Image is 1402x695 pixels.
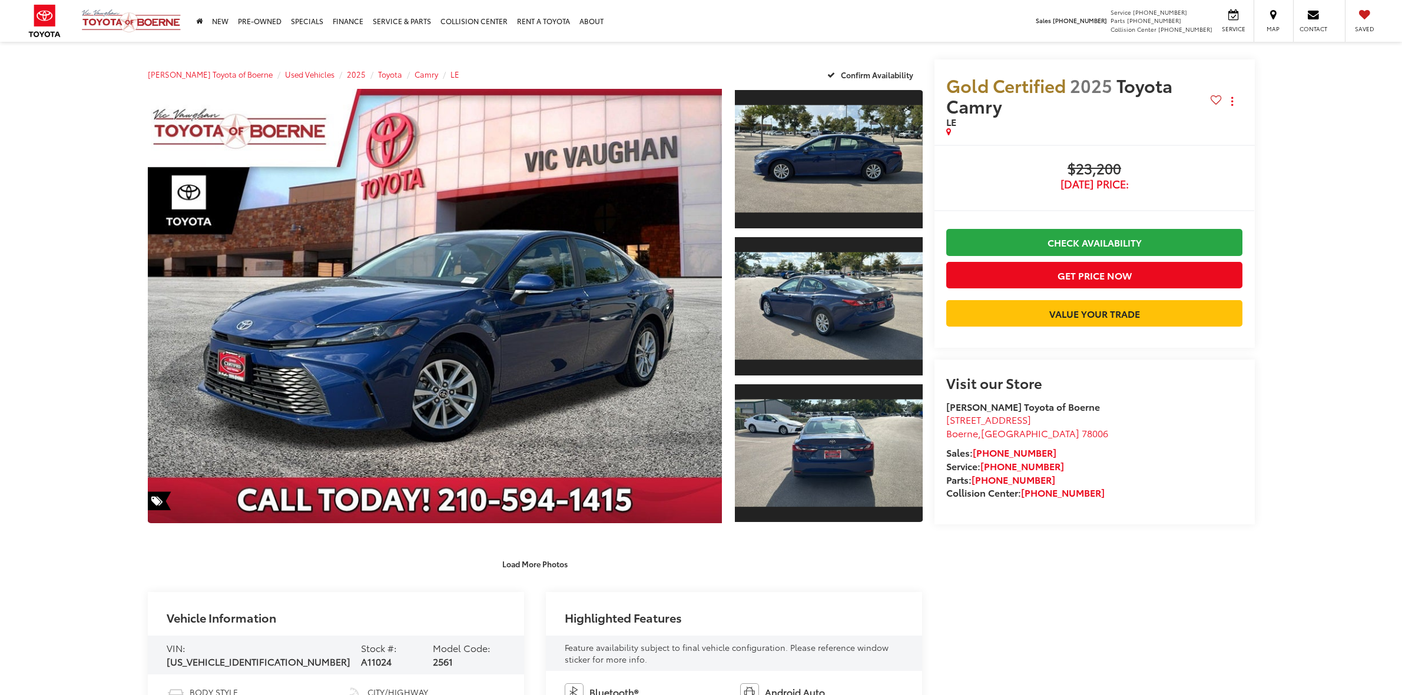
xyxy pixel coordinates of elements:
[946,262,1243,288] button: Get Price Now
[1111,25,1156,34] span: Collision Center
[167,654,350,668] span: [US_VEHICLE_IDENTIFICATION_NUMBER]
[378,69,402,79] a: Toyota
[735,89,922,230] a: Expand Photo 1
[1127,16,1181,25] span: [PHONE_NUMBER]
[1111,8,1131,16] span: Service
[1231,97,1233,106] span: dropdown dots
[981,426,1079,440] span: [GEOGRAPHIC_DATA]
[946,413,1108,440] a: [STREET_ADDRESS] Boerne,[GEOGRAPHIC_DATA] 78006
[565,641,889,665] span: Feature availability subject to final vehicle configuration. Please reference window sticker for ...
[1111,16,1125,25] span: Parts
[946,72,1066,98] span: Gold Certified
[946,426,978,440] span: Boerne
[946,178,1243,190] span: [DATE] Price:
[1300,25,1327,33] span: Contact
[946,426,1108,440] span: ,
[946,413,1031,426] span: [STREET_ADDRESS]
[841,69,913,80] span: Confirm Availability
[946,161,1243,178] span: $23,200
[733,400,924,507] img: 2025 Toyota Camry LE
[946,400,1100,413] strong: [PERSON_NAME] Toyota of Boerne
[946,375,1243,390] h2: Visit our Store
[450,69,459,79] a: LE
[167,641,185,654] span: VIN:
[148,69,273,79] a: [PERSON_NAME] Toyota of Boerne
[148,491,171,510] span: Special
[946,72,1172,118] span: Toyota Camry
[1222,91,1242,112] button: Actions
[1133,8,1187,16] span: [PHONE_NUMBER]
[946,485,1105,499] strong: Collision Center:
[1351,25,1377,33] span: Saved
[494,553,576,574] button: Load More Photos
[81,9,181,33] img: Vic Vaughan Toyota of Boerne
[142,87,728,526] img: 2025 Toyota Camry LE
[1220,25,1247,33] span: Service
[1021,485,1105,499] a: [PHONE_NUMBER]
[565,611,682,624] h2: Highlighted Features
[415,69,438,79] a: Camry
[946,473,1055,486] strong: Parts:
[148,89,722,523] a: Expand Photo 0
[733,105,924,213] img: 2025 Toyota Camry LE
[946,300,1243,327] a: Value Your Trade
[1158,25,1212,34] span: [PHONE_NUMBER]
[433,641,490,654] span: Model Code:
[946,115,956,128] span: LE
[973,445,1056,459] a: [PHONE_NUMBER]
[1036,16,1051,25] span: Sales
[946,459,1064,473] strong: Service:
[347,69,366,79] a: 2025
[1070,72,1112,98] span: 2025
[1053,16,1107,25] span: [PHONE_NUMBER]
[361,641,397,654] span: Stock #:
[361,654,392,668] span: A11024
[735,383,922,524] a: Expand Photo 3
[735,236,922,377] a: Expand Photo 2
[1260,25,1286,33] span: Map
[946,229,1243,255] a: Check Availability
[972,473,1055,486] a: [PHONE_NUMBER]
[1082,426,1108,440] span: 78006
[167,611,276,624] h2: Vehicle Information
[285,69,334,79] a: Used Vehicles
[733,252,924,360] img: 2025 Toyota Camry LE
[433,654,453,668] span: 2561
[821,64,923,85] button: Confirm Availability
[980,459,1064,473] a: [PHONE_NUMBER]
[946,445,1056,459] strong: Sales:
